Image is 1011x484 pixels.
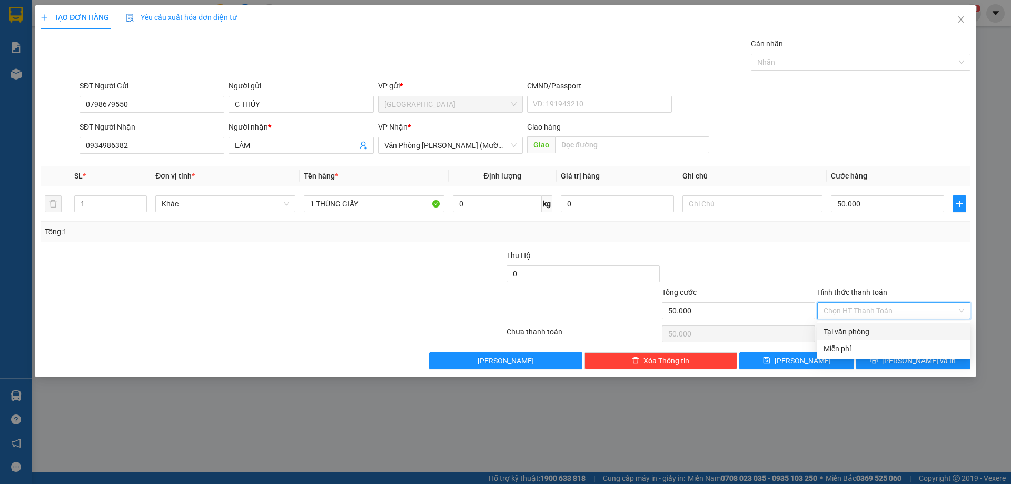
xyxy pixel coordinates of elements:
div: CMND/Passport [527,80,672,92]
span: Giao hàng [527,123,561,131]
div: Tổng: 1 [45,226,390,238]
span: Định lượng [484,172,521,180]
span: [PERSON_NAME] và In [882,355,956,367]
button: Close [946,5,976,35]
span: VP Nhận [378,123,408,131]
button: deleteXóa Thông tin [584,352,738,369]
div: SĐT Người Gửi [80,80,224,92]
span: Giao [527,136,555,153]
span: Cước hàng [831,172,867,180]
label: Hình thức thanh toán [817,288,887,297]
div: Chưa thanh toán [506,326,661,344]
button: printer[PERSON_NAME] và In [856,352,970,369]
input: VD: Bàn, Ghế [304,195,444,212]
span: user-add [359,141,368,150]
th: Ghi chú [678,166,827,186]
input: Ghi Chú [682,195,822,212]
input: 0 [561,195,674,212]
span: Tổng cước [662,288,697,297]
span: plus [41,14,48,21]
button: delete [45,195,62,212]
div: Người gửi [229,80,373,92]
span: Văn Phòng Trần Phú (Mường Thanh) [384,137,517,153]
span: Tên hàng [304,172,338,180]
span: Yêu cầu xuất hóa đơn điện tử [126,13,237,22]
div: SĐT Người Nhận [80,121,224,133]
div: Miễn phí [824,343,964,354]
span: [PERSON_NAME] [775,355,831,367]
button: save[PERSON_NAME] [739,352,854,369]
span: kg [542,195,552,212]
span: Đà Lạt [384,96,517,112]
button: [PERSON_NAME] [429,352,582,369]
div: Người nhận [229,121,373,133]
span: Khác [162,196,289,212]
img: icon [126,14,134,22]
span: close [957,15,965,24]
span: save [763,357,770,365]
div: VP gửi [378,80,523,92]
span: delete [632,357,639,365]
span: Đơn vị tính [155,172,195,180]
span: Giá trị hàng [561,172,600,180]
input: Dọc đường [555,136,709,153]
span: SL [74,172,83,180]
span: plus [953,200,966,208]
span: TẠO ĐƠN HÀNG [41,13,109,22]
div: Tại văn phòng [824,326,964,338]
span: printer [870,357,878,365]
label: Gán nhãn [751,39,783,48]
span: Xóa Thông tin [643,355,689,367]
span: Thu Hộ [507,251,531,260]
button: plus [953,195,966,212]
span: [PERSON_NAME] [478,355,534,367]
